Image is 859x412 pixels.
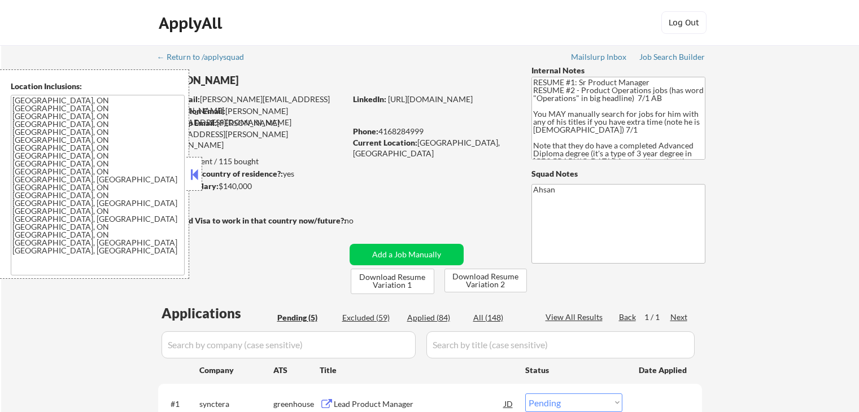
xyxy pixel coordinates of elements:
div: All (148) [473,312,530,323]
div: Applications [162,306,273,320]
div: Squad Notes [531,168,705,179]
button: Log Out [661,11,707,34]
div: ApplyAll [159,14,225,33]
div: [PERSON_NAME][EMAIL_ADDRESS][DOMAIN_NAME] [159,94,346,116]
a: [URL][DOMAIN_NAME] [388,94,473,104]
div: ATS [273,365,320,376]
a: Mailslurp Inbox [571,52,627,64]
div: #1 [171,398,190,410]
div: Lead Product Manager [334,398,504,410]
strong: Will need Visa to work in that country now/future?: [158,216,346,225]
div: no [345,215,377,226]
div: [PERSON_NAME][EMAIL_ADDRESS][DOMAIN_NAME] [159,106,346,128]
strong: LinkedIn: [353,94,386,104]
a: ← Return to /applysquad [157,52,255,64]
div: 4168284999 [353,126,513,137]
input: Search by company (case sensitive) [162,331,416,358]
div: Status [525,360,622,380]
strong: Current Location: [353,138,417,147]
input: Search by title (case sensitive) [426,331,695,358]
div: ← Return to /applysquad [157,53,255,61]
div: Company [199,365,273,376]
a: Job Search Builder [639,52,705,64]
strong: Can work in country of residence?: [158,169,283,178]
strong: Phone: [353,126,378,136]
div: $140,000 [158,181,346,192]
div: Internal Notes [531,65,705,76]
div: Job Search Builder [639,53,705,61]
div: Back [619,312,637,323]
div: Location Inclusions: [11,81,185,92]
div: Title [320,365,514,376]
div: Mailslurp Inbox [571,53,627,61]
button: Download Resume Variation 2 [444,269,527,292]
button: Add a Job Manually [350,244,464,265]
div: [PERSON_NAME] [158,73,390,87]
div: [GEOGRAPHIC_DATA], [GEOGRAPHIC_DATA] [353,137,513,159]
div: yes [158,168,342,179]
div: Date Applied [639,365,688,376]
div: synctera [199,398,273,410]
div: Next [670,312,688,323]
div: greenhouse [273,398,320,410]
div: Excluded (59) [342,312,399,323]
div: [PERSON_NAME][EMAIL_ADDRESS][PERSON_NAME][DOMAIN_NAME] [158,117,346,151]
div: Applied (84) [407,312,464,323]
div: View All Results [546,312,606,323]
div: Pending (5) [277,312,334,323]
button: Download Resume Variation 1 [351,269,434,294]
div: 1 / 1 [644,312,670,323]
div: 84 sent / 115 bought [158,156,346,167]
